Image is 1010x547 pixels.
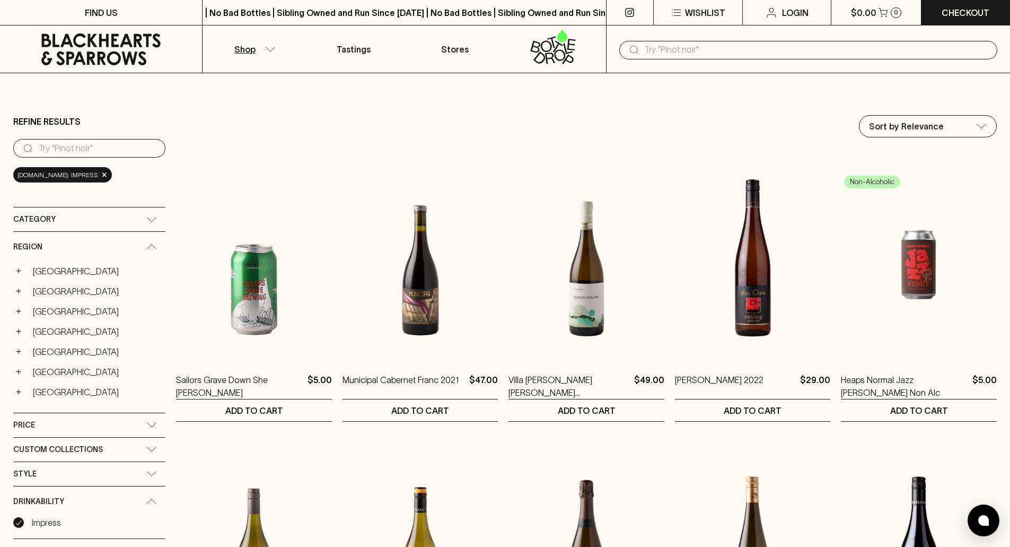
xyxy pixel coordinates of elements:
[13,286,24,297] button: +
[13,326,24,337] button: +
[841,172,997,358] img: Heaps Normal Jazz Stout Non Alc
[28,282,165,300] a: [GEOGRAPHIC_DATA]
[841,400,997,421] button: ADD TO CART
[724,404,781,417] p: ADD TO CART
[28,323,165,341] a: [GEOGRAPHIC_DATA]
[13,207,165,231] div: Category
[17,170,98,180] span: [DOMAIN_NAME]: Impress
[13,419,35,432] span: Price
[176,374,303,399] a: Sailors Grave Down She [PERSON_NAME]
[508,400,664,421] button: ADD TO CART
[13,346,24,357] button: +
[391,404,449,417] p: ADD TO CART
[942,6,989,19] p: Checkout
[308,374,332,399] p: $5.00
[13,487,165,517] div: Drinkability
[869,120,944,133] p: Sort by Relevance
[28,262,165,280] a: [GEOGRAPHIC_DATA]
[342,374,459,399] a: Municipal Cabernet Franc 2021
[685,6,725,19] p: Wishlist
[13,443,103,456] span: Custom Collections
[675,172,831,358] img: Clos Clare Riesling 2022
[225,404,283,417] p: ADD TO CART
[800,374,830,399] p: $29.00
[13,306,24,317] button: +
[508,172,664,358] img: Villa Raiano Fiano de Avellino 2022
[13,438,165,462] div: Custom Collections
[890,404,948,417] p: ADD TO CART
[13,232,165,262] div: Region
[13,266,24,276] button: +
[176,172,332,358] img: Sailors Grave Down She Gose
[85,6,118,19] p: FIND US
[13,462,165,486] div: Style
[13,213,56,226] span: Category
[859,116,996,137] div: Sort by Relevance
[28,383,165,401] a: [GEOGRAPHIC_DATA]
[645,41,989,58] input: Try "Pinot noir"
[972,374,997,399] p: $5.00
[28,343,165,361] a: [GEOGRAPHIC_DATA]
[303,25,404,73] a: Tastings
[234,43,256,56] p: Shop
[469,374,498,399] p: $47.00
[13,367,24,377] button: +
[634,374,664,399] p: $49.00
[13,240,42,254] span: Region
[28,302,165,320] a: [GEOGRAPHIC_DATA]
[978,515,989,526] img: bubble-icon
[39,140,157,157] input: Try “Pinot noir”
[894,10,898,15] p: 0
[13,413,165,437] div: Price
[508,374,630,399] a: Villa [PERSON_NAME] [PERSON_NAME] [PERSON_NAME] 2022
[782,6,809,19] p: Login
[342,400,498,421] button: ADD TO CART
[203,25,303,73] button: Shop
[675,400,831,421] button: ADD TO CART
[841,374,968,399] a: Heaps Normal Jazz [PERSON_NAME] Non Alc
[101,169,108,180] span: ×
[337,43,371,56] p: Tastings
[13,467,37,481] span: Style
[558,404,616,417] p: ADD TO CART
[32,516,61,529] p: Impress
[405,25,505,73] a: Stores
[851,6,876,19] p: $0.00
[13,115,81,128] p: Refine Results
[675,374,763,399] a: [PERSON_NAME] 2022
[28,363,165,381] a: [GEOGRAPHIC_DATA]
[13,387,24,397] button: +
[441,43,469,56] p: Stores
[342,172,498,358] img: Municipal Cabernet Franc 2021
[13,495,64,508] span: Drinkability
[176,400,332,421] button: ADD TO CART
